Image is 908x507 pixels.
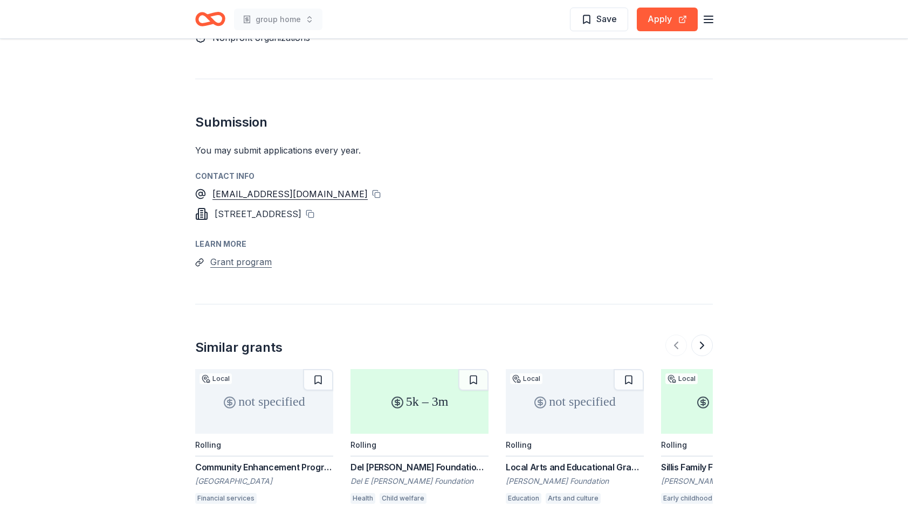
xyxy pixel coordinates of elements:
[596,12,617,26] span: Save
[665,373,698,384] div: Local
[661,369,799,434] div: 10k – 25k
[661,493,748,504] div: Early childhood education
[210,255,272,269] button: Grant program
[350,493,375,504] div: Health
[506,369,644,507] a: not specifiedLocalRollingLocal Arts and Educational Grant Program[PERSON_NAME] FoundationEducatio...
[195,144,713,157] div: You may submit applications every year .
[195,461,333,474] div: Community Enhancement Program
[195,6,225,32] a: Home
[380,493,427,504] div: Child welfare
[195,238,713,251] div: Learn more
[195,114,713,131] h2: Submission
[256,13,301,26] span: group home
[661,461,799,474] div: Sillis Family Foundation Grants
[546,493,601,504] div: Arts and culture
[195,369,333,434] div: not specified
[212,187,368,201] a: [EMAIL_ADDRESS][DOMAIN_NAME]
[661,476,799,487] div: [PERSON_NAME] Family Foundation
[195,440,221,449] div: Rolling
[637,8,698,31] button: Apply
[195,476,333,487] div: [GEOGRAPHIC_DATA]
[195,170,713,183] div: Contact info
[506,461,644,474] div: Local Arts and Educational Grant Program
[506,493,541,504] div: Education
[200,373,232,384] div: Local
[350,440,376,449] div: Rolling
[506,369,644,434] div: not specified
[350,461,489,474] div: Del [PERSON_NAME] Foundation Grant
[234,9,322,30] button: group home
[195,339,283,356] div: Similar grants
[506,476,644,487] div: [PERSON_NAME] Foundation
[570,8,628,31] button: Save
[215,209,301,219] span: [STREET_ADDRESS]
[506,440,532,449] div: Rolling
[510,373,542,384] div: Local
[350,369,489,434] div: 5k – 3m
[195,493,257,504] div: Financial services
[350,476,489,487] div: Del E [PERSON_NAME] Foundation
[661,440,687,449] div: Rolling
